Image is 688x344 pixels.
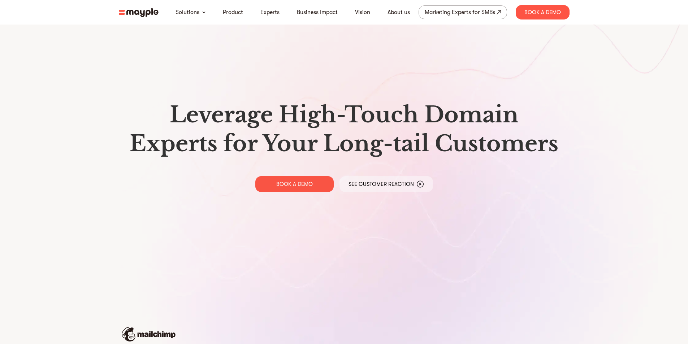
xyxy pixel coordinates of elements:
a: Experts [260,8,280,17]
p: BOOK A DEMO [276,180,313,188]
a: About us [388,8,410,17]
a: Solutions [176,8,199,17]
a: Marketing Experts for SMBs [419,5,507,19]
div: Book A Demo [516,5,570,19]
a: Business Impact [297,8,338,17]
img: mayple-logo [119,8,159,17]
a: Product [223,8,243,17]
div: Marketing Experts for SMBs [425,7,495,17]
a: See Customer Reaction [339,176,433,192]
h1: Leverage High-Touch Domain Experts for Your Long-tail Customers [125,100,564,158]
img: mailchimp-logo [122,327,176,341]
a: Vision [355,8,370,17]
img: arrow-down [202,11,205,13]
a: BOOK A DEMO [255,176,334,192]
p: See Customer Reaction [349,180,414,188]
